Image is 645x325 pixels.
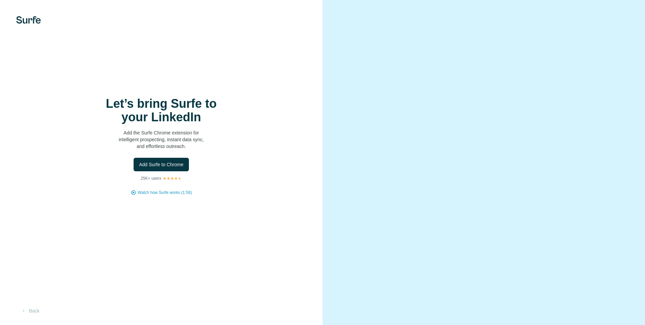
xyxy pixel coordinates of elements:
[16,305,44,317] button: Back
[94,129,229,150] p: Add the Surfe Chrome extension for intelligent prospecting, instant data sync, and effortless out...
[16,16,41,24] img: Surfe's logo
[139,161,184,168] span: Add Surfe to Chrome
[141,175,161,181] p: 25K+ users
[163,176,182,180] img: Rating Stars
[134,158,189,171] button: Add Surfe to Chrome
[94,97,229,124] h1: Let’s bring Surfe to your LinkedIn
[138,190,192,196] button: Watch how Surfe works (1:58)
